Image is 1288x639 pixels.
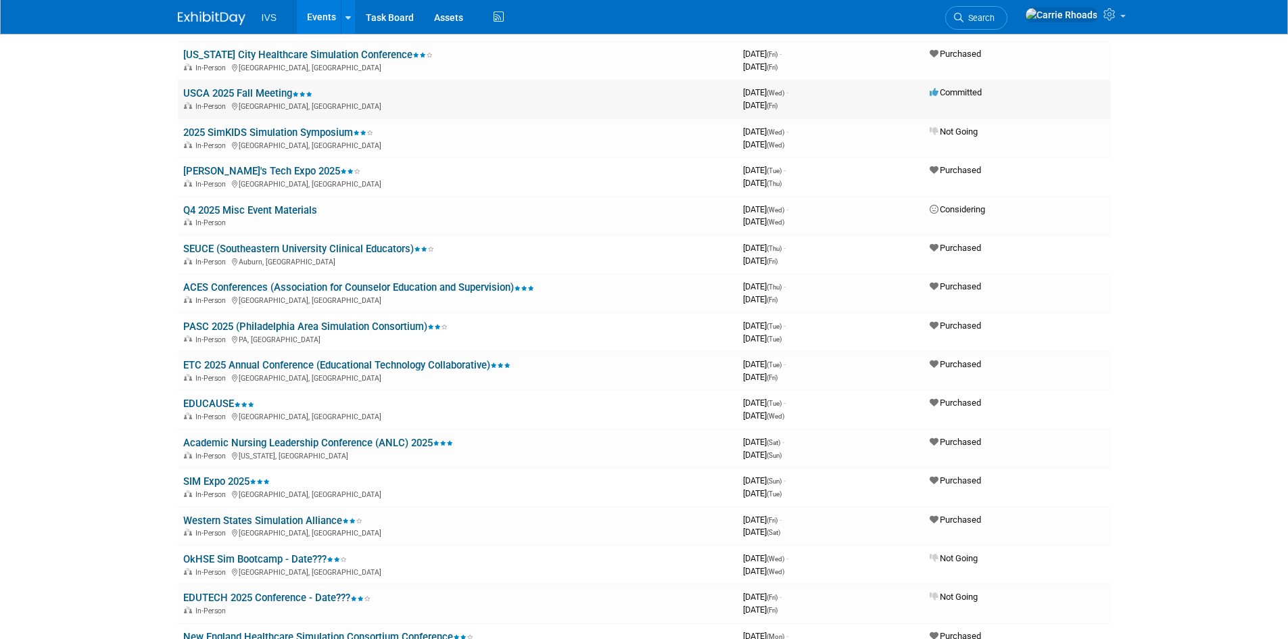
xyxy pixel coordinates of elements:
span: (Tue) [767,323,782,330]
span: [DATE] [743,204,788,214]
span: Purchased [930,398,981,408]
a: [US_STATE] City Healthcare Simulation Conference [183,49,433,61]
img: In-Person Event [184,568,192,575]
span: [DATE] [743,437,784,447]
img: In-Person Event [184,529,192,536]
div: [GEOGRAPHIC_DATA], [GEOGRAPHIC_DATA] [183,294,732,305]
span: (Tue) [767,361,782,369]
img: In-Person Event [184,218,192,225]
span: (Thu) [767,180,782,187]
span: [DATE] [743,372,778,382]
a: ETC 2025 Annual Conference (Educational Technology Collaborative) [183,359,510,371]
a: Academic Nursing Leadership Conference (ANLC) 2025 [183,437,453,449]
span: Purchased [930,49,981,59]
span: Not Going [930,126,978,137]
span: Purchased [930,475,981,486]
div: [GEOGRAPHIC_DATA], [GEOGRAPHIC_DATA] [183,100,732,111]
span: [DATE] [743,178,782,188]
a: Q4 2025 Misc Event Materials [183,204,317,216]
span: Purchased [930,243,981,253]
span: - [786,204,788,214]
img: In-Person Event [184,258,192,264]
img: In-Person Event [184,296,192,303]
span: In-Person [195,141,230,150]
span: (Wed) [767,141,784,149]
span: [DATE] [743,216,784,227]
a: EDUTECH 2025 Conference - Date??? [183,592,371,604]
span: Purchased [930,515,981,525]
span: [DATE] [743,359,786,369]
span: [DATE] [743,100,778,110]
a: SIM Expo 2025 [183,475,270,488]
img: In-Person Event [184,102,192,109]
span: (Wed) [767,206,784,214]
span: [DATE] [743,475,786,486]
span: [DATE] [743,605,778,615]
span: (Wed) [767,568,784,575]
span: - [784,475,786,486]
span: (Wed) [767,555,784,563]
span: [DATE] [743,243,786,253]
span: In-Person [195,296,230,305]
span: (Wed) [767,89,784,97]
span: In-Person [195,180,230,189]
span: (Wed) [767,128,784,136]
img: In-Person Event [184,607,192,613]
span: Not Going [930,592,978,602]
span: Search [963,13,995,23]
a: EDUCAUSE [183,398,254,410]
div: [GEOGRAPHIC_DATA], [GEOGRAPHIC_DATA] [183,410,732,421]
span: Purchased [930,437,981,447]
span: [DATE] [743,398,786,408]
span: (Thu) [767,245,782,252]
span: In-Person [195,452,230,460]
img: In-Person Event [184,490,192,497]
span: In-Person [195,607,230,615]
img: In-Person Event [184,64,192,70]
div: [GEOGRAPHIC_DATA], [GEOGRAPHIC_DATA] [183,527,732,538]
span: (Fri) [767,296,778,304]
span: In-Person [195,64,230,72]
img: In-Person Event [184,180,192,187]
span: - [782,437,784,447]
span: [DATE] [743,515,782,525]
span: [DATE] [743,450,782,460]
span: [DATE] [743,49,782,59]
span: - [784,281,786,291]
span: [DATE] [743,321,786,331]
span: [DATE] [743,87,788,97]
a: OkHSE Sim Bootcamp - Date??? [183,553,347,565]
span: - [784,243,786,253]
span: In-Person [195,412,230,421]
a: SEUCE (Southeastern University Clinical Educators) [183,243,434,255]
img: In-Person Event [184,412,192,419]
span: In-Person [195,490,230,499]
div: Auburn, [GEOGRAPHIC_DATA] [183,256,732,266]
span: Purchased [930,359,981,369]
div: [GEOGRAPHIC_DATA], [GEOGRAPHIC_DATA] [183,62,732,72]
span: (Fri) [767,51,778,58]
span: [DATE] [743,592,782,602]
span: [DATE] [743,165,786,175]
span: (Wed) [767,218,784,226]
span: (Fri) [767,594,778,601]
span: (Fri) [767,64,778,71]
span: (Tue) [767,490,782,498]
span: (Fri) [767,607,778,614]
img: In-Person Event [184,335,192,342]
div: [US_STATE], [GEOGRAPHIC_DATA] [183,450,732,460]
span: (Sat) [767,439,780,446]
span: [DATE] [743,553,788,563]
span: In-Person [195,258,230,266]
a: 2025 SimKIDS Simulation Symposium [183,126,373,139]
span: (Tue) [767,167,782,174]
span: (Sat) [767,529,780,536]
span: IVS [262,12,277,23]
img: In-Person Event [184,452,192,458]
span: - [784,398,786,408]
span: - [786,126,788,137]
span: (Fri) [767,258,778,265]
span: [DATE] [743,488,782,498]
img: ExhibitDay [178,11,245,25]
span: [DATE] [743,527,780,537]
